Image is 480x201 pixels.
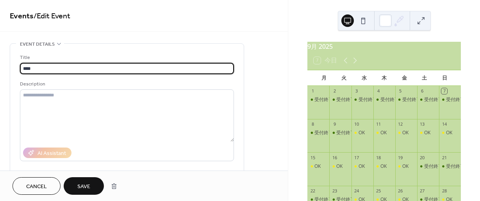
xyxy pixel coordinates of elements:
[336,163,343,170] div: OK
[352,96,373,103] div: 受付終了
[376,121,382,127] div: 11
[373,130,395,136] div: OK
[354,121,360,127] div: 10
[26,183,47,191] span: Cancel
[336,96,355,103] div: 受付終了
[354,188,360,194] div: 24
[352,163,373,170] div: OK
[394,70,414,86] div: 金
[424,130,430,136] div: OK
[310,188,316,194] div: 22
[20,80,232,88] div: Description
[419,155,425,160] div: 20
[441,155,447,160] div: 21
[398,88,403,94] div: 5
[307,96,329,103] div: 受付終了
[376,188,382,194] div: 25
[424,96,443,103] div: 受付終了
[314,163,321,170] div: OK
[332,121,337,127] div: 9
[419,121,425,127] div: 13
[354,70,374,86] div: 水
[307,42,461,51] div: 9月 2025
[332,155,337,160] div: 16
[417,96,439,103] div: 受付終了
[380,130,387,136] div: OK
[310,155,316,160] div: 15
[64,177,104,195] button: Save
[419,88,425,94] div: 6
[380,96,399,103] div: 受付終了
[307,130,329,136] div: 受付終了
[34,9,70,24] span: / Edit Event
[20,53,232,62] div: Title
[434,70,455,86] div: 日
[310,121,316,127] div: 8
[441,88,447,94] div: 7
[314,130,333,136] div: 受付終了
[310,88,316,94] div: 1
[417,163,439,170] div: 受付終了
[380,163,387,170] div: OK
[352,130,373,136] div: OK
[402,96,421,103] div: 受付終了
[439,96,461,103] div: 受付終了
[334,70,354,86] div: 火
[329,163,351,170] div: OK
[332,88,337,94] div: 2
[446,96,465,103] div: 受付終了
[359,130,365,136] div: OK
[329,130,351,136] div: 受付終了
[354,88,360,94] div: 3
[398,188,403,194] div: 26
[314,70,334,86] div: 月
[414,70,435,86] div: 土
[10,9,34,24] a: Events
[359,163,365,170] div: OK
[373,96,395,103] div: 受付終了
[395,130,417,136] div: OK
[77,183,90,191] span: Save
[359,96,377,103] div: 受付終了
[424,163,443,170] div: 受付終了
[439,130,461,136] div: OK
[439,163,461,170] div: 受付終了
[402,130,409,136] div: OK
[419,188,425,194] div: 27
[417,130,439,136] div: OK
[376,155,382,160] div: 18
[376,88,382,94] div: 4
[441,188,447,194] div: 28
[395,96,417,103] div: 受付終了
[373,163,395,170] div: OK
[12,177,61,195] button: Cancel
[398,155,403,160] div: 19
[307,163,329,170] div: OK
[20,40,55,48] span: Event details
[446,130,452,136] div: OK
[441,121,447,127] div: 14
[398,121,403,127] div: 12
[446,163,465,170] div: 受付終了
[332,188,337,194] div: 23
[374,70,394,86] div: 木
[354,155,360,160] div: 17
[402,163,409,170] div: OK
[336,130,355,136] div: 受付終了
[314,96,333,103] div: 受付終了
[329,96,351,103] div: 受付終了
[395,163,417,170] div: OK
